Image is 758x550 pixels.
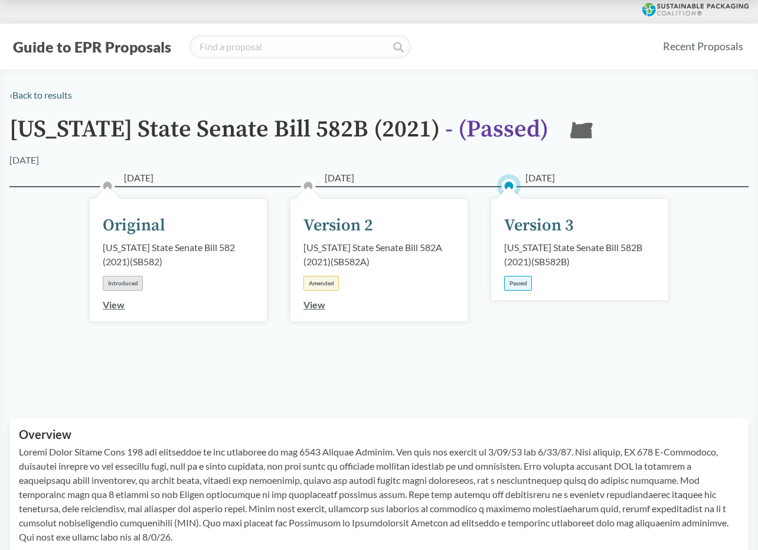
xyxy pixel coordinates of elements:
button: Guide to EPR Proposals [9,37,175,56]
div: [US_STATE] State Senate Bill 582A (2021) ( SB582A ) [303,240,455,269]
div: [DATE] [9,153,39,167]
div: Original [103,213,165,238]
a: Recent Proposals [658,33,749,60]
h1: [US_STATE] State Senate Bill 582B (2021) [9,116,548,153]
a: ‹Back to results [9,89,72,100]
div: Introduced [103,276,143,291]
div: Amended [303,276,339,291]
p: Loremi Dolor Sitame Cons 198 adi elitseddoe te inc utlaboree do mag 6543 Aliquae Adminim. Ven qui... [19,445,739,544]
span: - ( Passed ) [445,115,548,144]
a: View [303,299,325,310]
span: [DATE] [525,171,555,185]
div: Version 2 [303,213,373,238]
div: [US_STATE] State Senate Bill 582B (2021) ( SB582B ) [504,240,655,269]
div: [US_STATE] State Senate Bill 582 (2021) ( SB582 ) [103,240,254,269]
div: Passed [504,276,532,291]
h2: Overview [19,428,739,441]
span: [DATE] [325,171,354,185]
input: Find a proposal [189,35,411,58]
a: View [103,299,125,310]
span: [DATE] [124,171,153,185]
div: Version 3 [504,213,574,238]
